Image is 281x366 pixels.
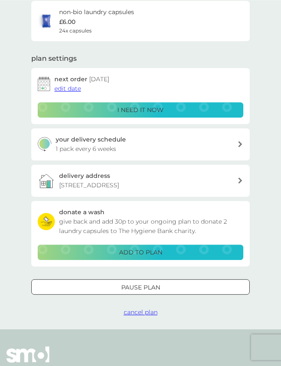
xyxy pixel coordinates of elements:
button: edit date [54,84,81,93]
img: non-bio laundry capsules [38,12,55,30]
p: give back and add 30p to your ongoing plan to donate 2 laundry capsules to The Hygiene Bank charity. [59,217,243,236]
a: delivery address[STREET_ADDRESS] [31,165,250,197]
p: Pause plan [121,283,160,292]
span: [DATE] [89,75,109,83]
button: your delivery schedule1 pack every 6 weeks [31,128,250,160]
h2: plan settings [31,54,77,63]
p: [STREET_ADDRESS] [59,180,119,190]
h6: non-bio laundry capsules [59,7,134,17]
h3: delivery address [59,171,110,180]
button: i need it now [38,102,243,118]
p: 1 pack every 6 weeks [56,144,116,153]
span: edit date [54,85,81,92]
p: i need it now [117,105,164,115]
h2: next order [54,74,109,84]
button: Pause plan [31,279,250,295]
h3: your delivery schedule [56,135,126,144]
button: ADD TO PLAN [38,245,243,260]
p: ADD TO PLAN [119,248,162,257]
h3: donate a wash [59,207,105,217]
button: cancel plan [124,307,158,317]
span: 24x capsules [59,27,92,35]
p: £6.00 [59,17,75,27]
span: cancel plan [124,308,158,316]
